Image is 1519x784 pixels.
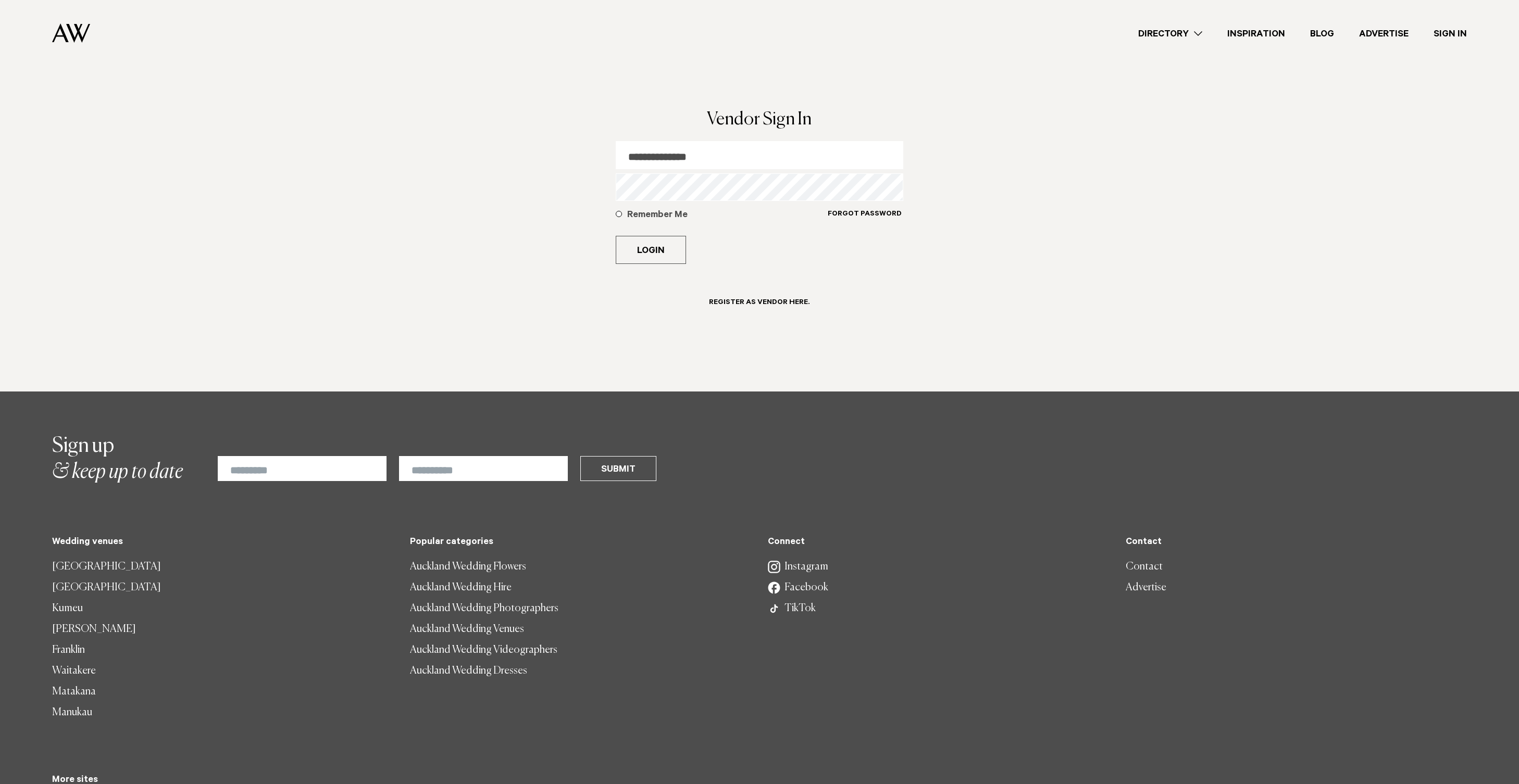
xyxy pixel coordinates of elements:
[52,577,393,598] a: [GEOGRAPHIC_DATA]
[580,456,656,481] button: Submit
[616,111,903,129] h1: Vendor Sign In
[696,289,822,323] a: Register as Vendor here.
[410,661,751,681] a: Auckland Wedding Dresses
[410,640,751,661] a: Auckland Wedding Videographers
[616,236,686,264] button: Login
[52,661,393,681] a: Waitakere
[52,537,393,548] h5: Wedding venues
[827,209,902,232] a: Forgot Password
[1347,27,1421,41] a: Advertise
[768,537,1109,548] h5: Connect
[1215,27,1298,41] a: Inspiration
[52,702,393,723] a: Manukau
[828,210,902,220] h6: Forgot Password
[52,23,90,43] img: Auckland Weddings Logo
[52,433,183,485] h2: & keep up to date
[709,298,810,308] h6: Register as Vendor here.
[1126,557,1467,577] a: Contact
[52,436,114,457] span: Sign up
[1298,27,1347,41] a: Blog
[52,640,393,661] a: Franklin
[1421,27,1479,41] a: Sign In
[52,598,393,619] a: Kumeu
[410,598,751,619] a: Auckland Wedding Photographers
[410,537,751,548] h5: Popular categories
[768,557,1109,577] a: Instagram
[768,577,1109,598] a: Facebook
[768,598,1109,619] a: TikTok
[1126,577,1467,598] a: Advertise
[410,577,751,598] a: Auckland Wedding Hire
[1126,537,1467,548] h5: Contact
[1126,27,1215,41] a: Directory
[52,557,393,577] a: [GEOGRAPHIC_DATA]
[52,619,393,640] a: [PERSON_NAME]
[410,557,751,577] a: Auckland Wedding Flowers
[627,209,827,222] h5: Remember Me
[410,619,751,640] a: Auckland Wedding Venues
[52,681,393,702] a: Matakana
